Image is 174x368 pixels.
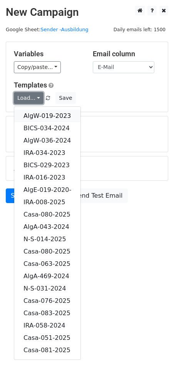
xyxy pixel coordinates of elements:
h5: Email column [93,50,160,58]
a: Sender -Ausbildung [40,27,89,32]
a: IRA-034-2023 [14,147,80,159]
a: AlgE-019-2020- [14,184,80,196]
a: Daily emails left: 1500 [111,27,168,32]
a: BICS-029-2023 [14,159,80,171]
a: Templates [14,81,47,89]
a: AlgA-469-2024 [14,270,80,282]
a: AlgA-043-2024 [14,221,80,233]
div: Loading... [14,124,160,144]
a: Casa-051-2025 [14,332,80,344]
h5: Recipients [14,124,160,133]
a: BICS-034-2024 [14,122,80,134]
a: Casa-083-2025 [14,307,80,319]
a: Casa-076-2025 [14,295,80,307]
a: Send [6,188,31,203]
a: Casa-063-2025 [14,258,80,270]
a: AlgW-019-2023 [14,110,80,122]
span: Daily emails left: 1500 [111,25,168,34]
a: AlgW-036-2024 [14,134,80,147]
a: IRA-016-2023 [14,171,80,184]
a: N-S-031-2024 [14,282,80,295]
small: Google Sheet: [6,27,89,32]
a: IRA-008-2025 [14,196,80,208]
a: IRA-058-2024 [14,319,80,332]
a: Load... [14,92,43,104]
a: N-S-014-2025 [14,233,80,245]
div: Chat-Widget [136,331,174,368]
a: Send Test Email [69,188,127,203]
a: Copy/paste... [14,61,61,73]
a: Casa-081-2025 [14,344,80,356]
a: Casa-080-2025 [14,208,80,221]
a: Casa-080-2025 [14,245,80,258]
h5: Variables [14,50,81,58]
h5: Advanced [14,164,160,173]
h2: New Campaign [6,6,168,19]
iframe: Chat Widget [136,331,174,368]
button: Save [55,92,75,104]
